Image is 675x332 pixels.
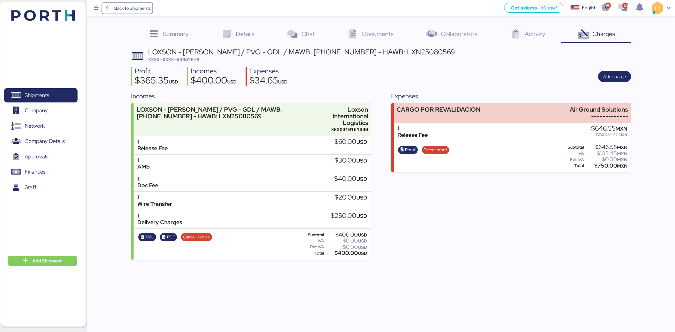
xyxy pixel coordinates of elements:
span: Back to Shipments [114,4,151,12]
button: PDF [160,233,177,241]
div: $20.00 [334,194,367,201]
div: Subtotal [559,145,584,150]
a: Network [4,119,78,133]
span: Chat [302,30,315,38]
button: Add Shipment [8,256,77,266]
span: XML [145,234,154,241]
span: USD [356,212,367,219]
div: $0.00 [325,238,367,243]
div: AMS [137,163,150,170]
span: PDF [167,234,175,241]
div: $34.65 [249,76,288,87]
span: Activity [525,30,545,38]
span: USD [356,157,367,164]
div: $646.55 [585,145,627,150]
span: USD [169,79,178,85]
div: $250.00 [331,212,367,219]
button: Menu [91,3,102,14]
div: $103.45 [591,132,627,137]
div: 1 [137,212,182,219]
div: $400.00 [325,251,367,255]
div: $365.35 [135,76,178,87]
span: Delete proof [424,146,447,153]
div: Release Fee [397,132,428,138]
span: Approvals [25,152,48,161]
div: LOXSON - [PERSON_NAME] / PVG - GDL / MAWB: [PHONE_NUMBER] - HAWB: LXN25080569 [148,48,455,55]
a: Company [4,103,78,118]
button: Delete proof [422,146,449,154]
span: USD [356,138,367,145]
span: MXN [617,144,627,150]
span: USD [358,250,367,256]
div: Doc Fee [137,182,158,189]
span: USD [227,79,237,85]
span: IR [655,4,660,12]
span: Cancel invoice [183,234,210,241]
div: Delivery Charges [137,219,182,226]
div: Loxson International Logistics [314,106,368,126]
div: $30.00 [334,157,367,164]
span: MXN [617,151,627,157]
div: $60.00 [334,138,367,145]
div: Expenses [249,67,288,76]
div: 1 [397,125,428,132]
div: Subtotal [299,233,324,237]
div: $646.55 [591,125,627,132]
span: USD [358,244,367,250]
span: Collaborators [441,30,478,38]
span: MXN [619,132,627,137]
div: $40.00 [334,175,367,182]
div: $0.00 [585,157,627,162]
span: MXN [617,163,627,169]
div: English [582,4,597,11]
span: Add Shipment [32,257,62,265]
div: IVA [299,239,324,243]
div: Ret IVA [559,157,584,162]
div: $0.00 [325,245,367,249]
div: Total [559,163,584,168]
span: USD [358,238,367,244]
div: Release Fee [137,145,168,152]
div: Incomes [131,91,371,101]
div: 1 [137,175,158,182]
span: USD [356,194,367,201]
a: Company Details [4,134,78,149]
span: Documents [362,30,394,38]
span: USD [278,79,288,85]
span: Company Details [25,137,65,146]
span: Summary [163,30,189,38]
div: Incomes [191,67,237,76]
span: XXXX-XXXX-A0052078 [148,56,199,63]
div: ------------- [570,113,628,120]
div: 1 [137,157,150,164]
a: Back to Shipments [102,3,153,14]
div: Wire Transfer [137,201,172,207]
span: Proof [405,146,416,153]
span: Shipments [25,91,49,100]
div: $400.00 [191,76,237,87]
a: Shipments [4,88,78,103]
span: Charges [592,30,615,38]
a: Approvals [4,150,78,164]
button: Proof [398,146,418,154]
span: Company [25,106,48,115]
div: 1 [137,194,172,201]
div: Expenses [391,91,631,101]
div: Air Ground Solutions [570,106,628,113]
div: IVA [559,151,584,156]
span: Network [25,121,45,131]
span: MXN [616,125,627,132]
span: IVA [596,132,602,137]
span: MXN [617,157,627,163]
button: XML [138,233,156,241]
span: Details [236,30,254,38]
div: Ret IVA [299,245,324,249]
div: Profit [135,67,178,76]
div: LOXSON - [PERSON_NAME] / PVG - GDL / MAWB: [PHONE_NUMBER] - HAWB: LXN25080569 [137,106,311,120]
span: USD [356,175,367,182]
div: Total [299,251,324,255]
button: Add charge [598,71,631,82]
div: CARGO POR REVALIDACION [397,106,480,113]
div: $750.00 [585,163,627,168]
span: Add charge [603,73,626,80]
